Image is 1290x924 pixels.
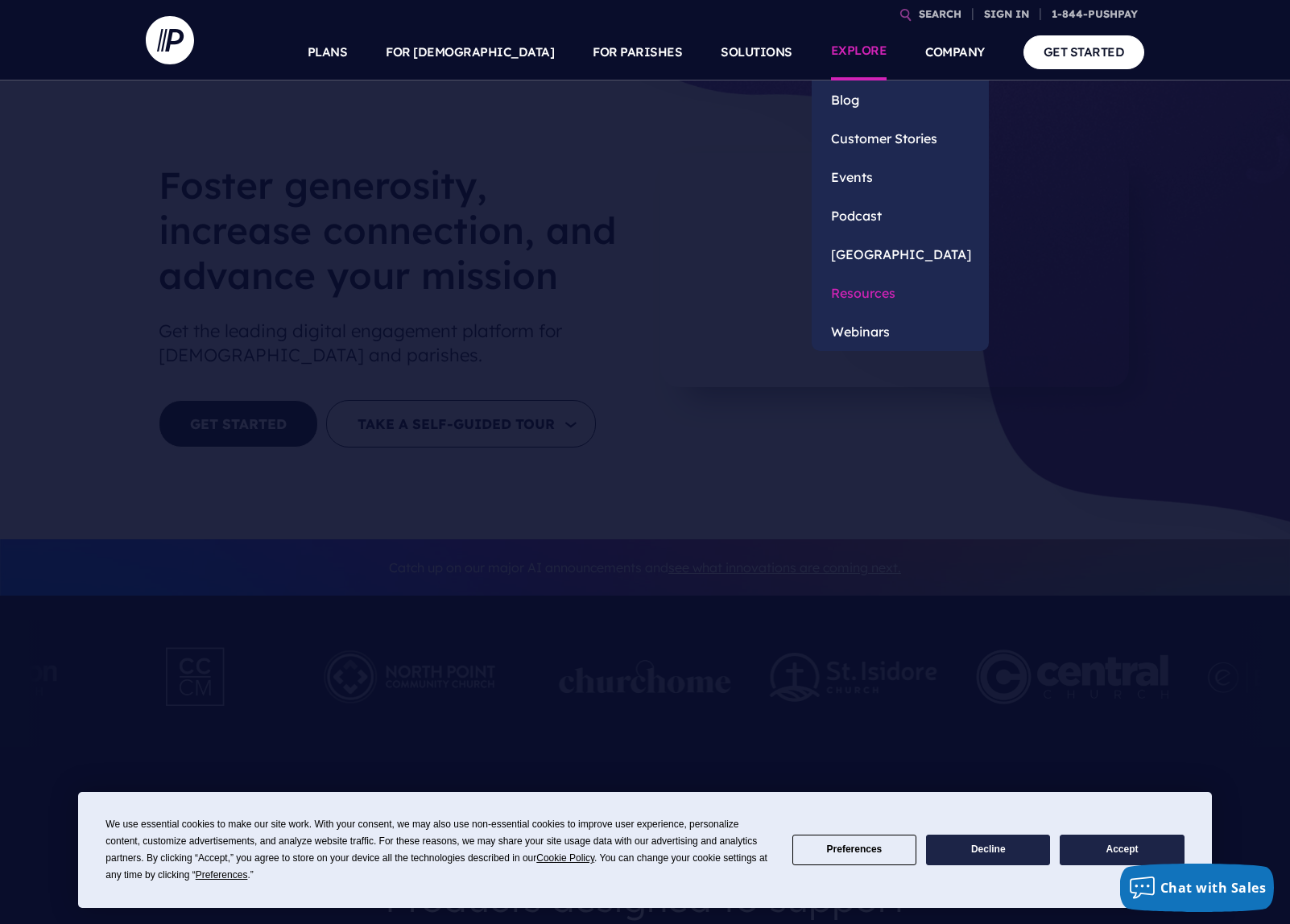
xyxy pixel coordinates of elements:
a: COMPANY [925,24,985,80]
a: GET STARTED [1023,35,1145,68]
span: Chat with Sales [1160,879,1267,897]
button: Chat with Sales [1120,864,1275,912]
span: Preferences [196,869,248,881]
div: Cookie Consent Prompt [78,792,1212,908]
a: SOLUTIONS [721,24,792,80]
a: EXPLORE [831,24,887,80]
a: Podcast [812,196,989,235]
a: FOR PARISHES [593,24,682,80]
a: FOR [DEMOGRAPHIC_DATA] [386,24,554,80]
div: We use essential cookies to make our site work. With your consent, we may also use non-essential ... [105,816,772,884]
span: Cookie Policy [536,852,594,864]
button: Preferences [792,835,916,866]
a: Resources [812,274,989,312]
a: Events [812,158,989,196]
button: Decline [926,835,1050,866]
a: PLANS [308,24,348,80]
a: Customer Stories [812,119,989,158]
a: Webinars [812,312,989,351]
a: Blog [812,80,989,119]
button: Accept [1060,835,1184,866]
a: [GEOGRAPHIC_DATA] [812,235,989,274]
